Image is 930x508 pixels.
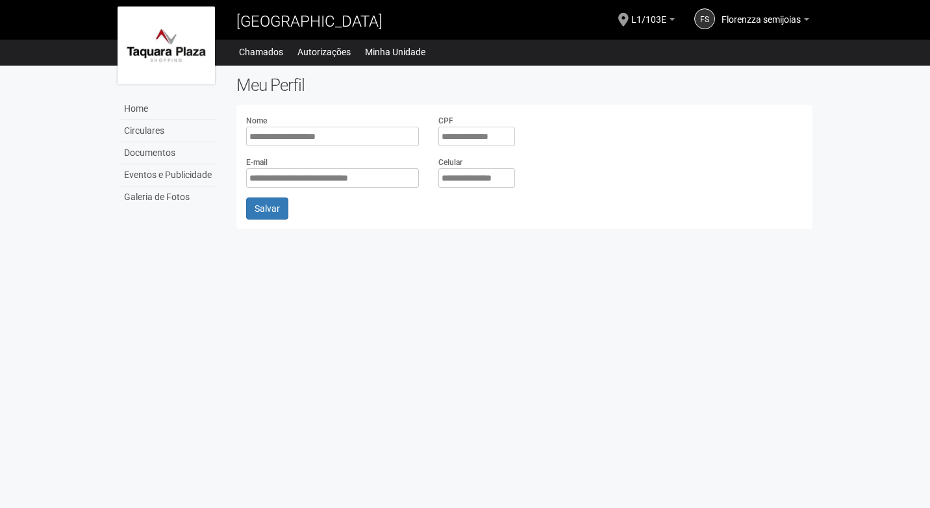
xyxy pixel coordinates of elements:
a: Chamados [239,43,283,61]
span: Florenzza semijoias [722,2,801,25]
a: Minha Unidade [365,43,425,61]
a: Florenzza semijoias [722,16,809,27]
label: Nome [246,115,267,127]
a: Documentos [121,142,217,164]
label: Celular [438,157,462,168]
button: Salvar [246,197,288,220]
a: Galeria de Fotos [121,186,217,208]
a: Home [121,98,217,120]
a: Circulares [121,120,217,142]
span: L1/103E [631,2,666,25]
img: logo.jpg [118,6,215,84]
h2: Meu Perfil [236,75,812,95]
a: Fs [694,8,715,29]
label: CPF [438,115,453,127]
label: E-mail [246,157,268,168]
a: L1/103E [631,16,675,27]
a: Autorizações [297,43,351,61]
span: [GEOGRAPHIC_DATA] [236,12,383,31]
a: Eventos e Publicidade [121,164,217,186]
